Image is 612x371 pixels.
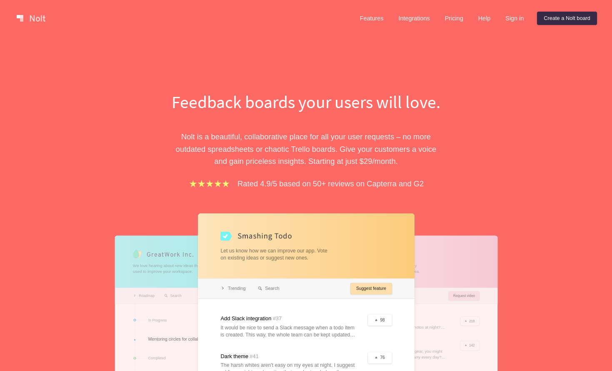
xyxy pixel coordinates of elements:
[499,12,530,25] a: Sign in
[392,12,436,25] a: Integrations
[438,12,470,25] a: Pricing
[188,179,231,188] img: stars.b067e34983.png
[162,90,450,114] h1: Feedback boards your users will love.
[472,12,497,25] a: Help
[537,12,597,25] a: Create a Nolt board
[162,131,450,167] p: Nolt is a beautiful, collaborative place for all your user requests – no more outdated spreadshee...
[237,178,424,190] p: Rated 4.9/5 based on 50+ reviews on Capterra and G2
[353,12,390,25] a: Features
